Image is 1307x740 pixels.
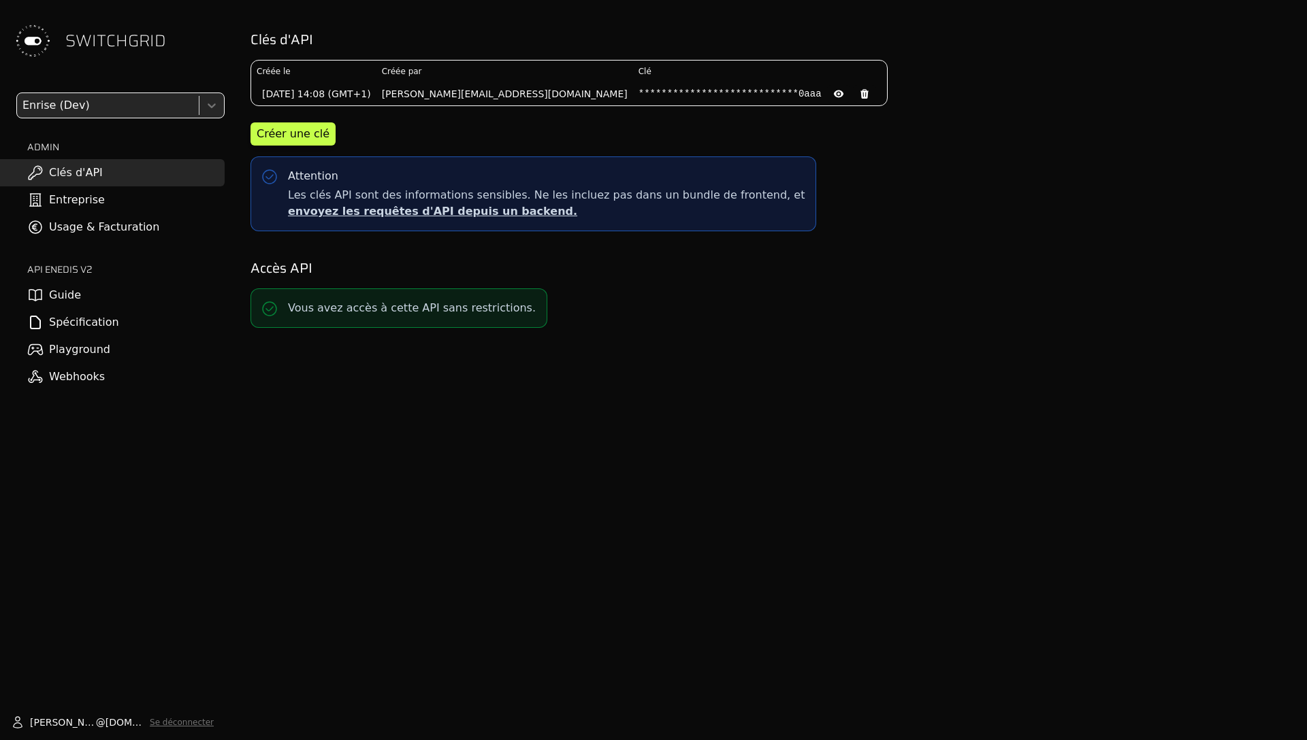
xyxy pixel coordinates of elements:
span: @ [96,716,106,729]
th: Créée par [376,61,633,82]
td: [DATE] 14:08 (GMT+1) [251,82,376,105]
span: [PERSON_NAME].marcilhacy [30,716,96,729]
h2: Accès API [251,258,1288,277]
h2: ADMIN [27,140,225,154]
p: envoyez les requêtes d'API depuis un backend. [288,203,805,220]
div: Créer une clé [257,126,329,142]
span: SWITCHGRID [65,30,166,52]
span: Les clés API sont des informations sensibles. Ne les incluez pas dans un bundle de frontend, et [288,187,805,220]
td: [PERSON_NAME][EMAIL_ADDRESS][DOMAIN_NAME] [376,82,633,105]
div: Attention [288,168,338,184]
h2: API ENEDIS v2 [27,263,225,276]
h2: Clés d'API [251,30,1288,49]
button: Créer une clé [251,122,336,146]
button: Se déconnecter [150,717,214,728]
span: [DOMAIN_NAME] [106,716,144,729]
p: Vous avez accès à cette API sans restrictions. [288,300,536,316]
th: Créée le [251,61,376,82]
img: Switchgrid Logo [11,19,54,63]
th: Clé [633,61,887,82]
